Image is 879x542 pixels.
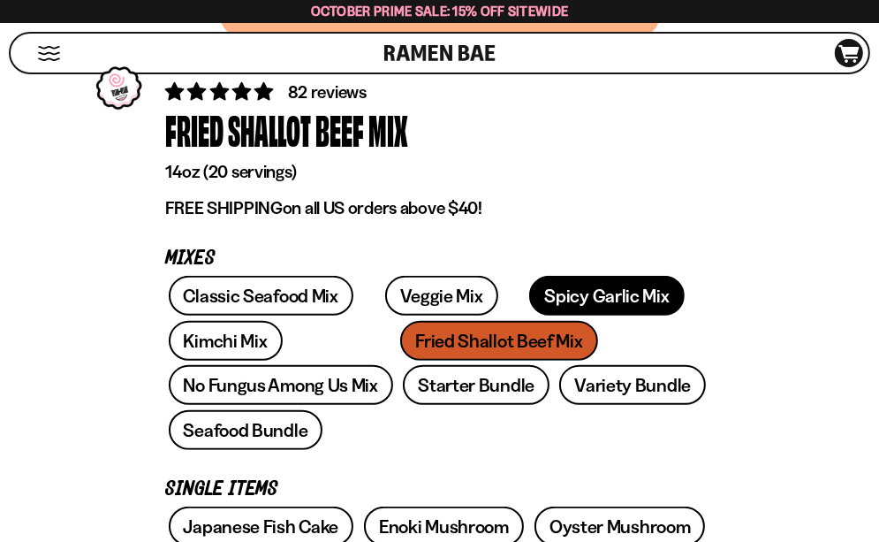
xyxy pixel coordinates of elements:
[166,197,714,219] p: on all US orders above $40!
[288,81,367,103] span: 82 reviews
[369,104,409,156] div: Mix
[166,104,224,156] div: Fried
[166,481,714,498] p: Single Items
[37,46,61,61] button: Mobile Menu Trigger
[529,276,684,316] a: Spicy Garlic Mix
[169,321,283,361] a: Kimchi Mix
[403,365,549,405] a: Starter Bundle
[166,250,714,267] p: Mixes
[316,104,365,156] div: Beef
[169,410,323,450] a: Seafood Bundle
[311,3,569,19] span: October Prime Sale: 15% off Sitewide
[166,161,714,183] p: 14oz (20 servings)
[166,197,283,218] strong: FREE SHIPPING
[169,365,393,405] a: No Fungus Among Us Mix
[229,104,312,156] div: Shallot
[166,80,277,103] span: 4.83 stars
[385,276,498,316] a: Veggie Mix
[169,276,353,316] a: Classic Seafood Mix
[559,365,706,405] a: Variety Bundle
